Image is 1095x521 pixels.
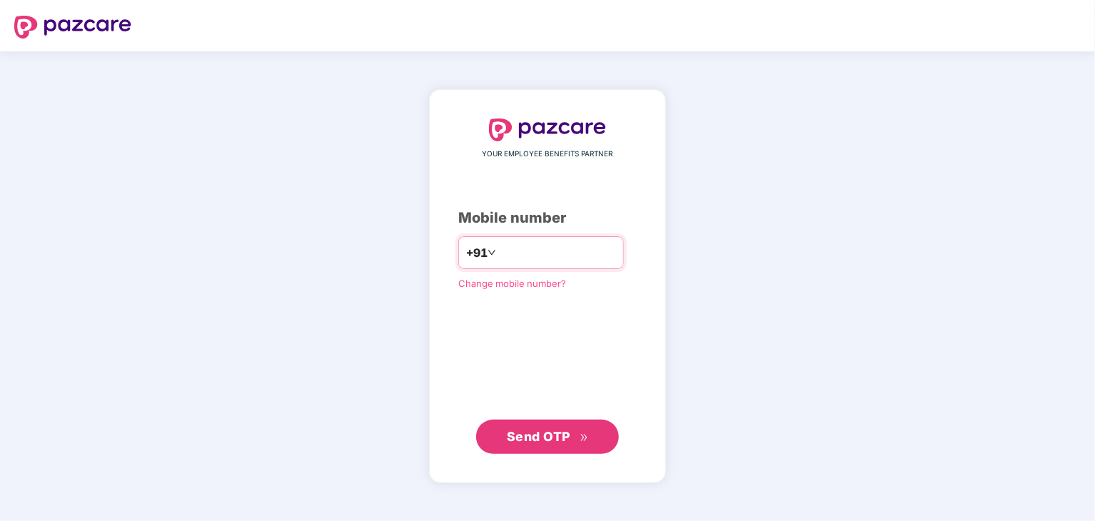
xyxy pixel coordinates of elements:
[466,244,488,262] span: +91
[488,248,496,257] span: down
[489,118,606,141] img: logo
[476,420,619,454] button: Send OTPdouble-right
[458,207,637,229] div: Mobile number
[483,148,613,160] span: YOUR EMPLOYEE BENEFITS PARTNER
[507,429,570,444] span: Send OTP
[580,433,589,442] span: double-right
[14,16,131,39] img: logo
[458,278,566,289] a: Change mobile number?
